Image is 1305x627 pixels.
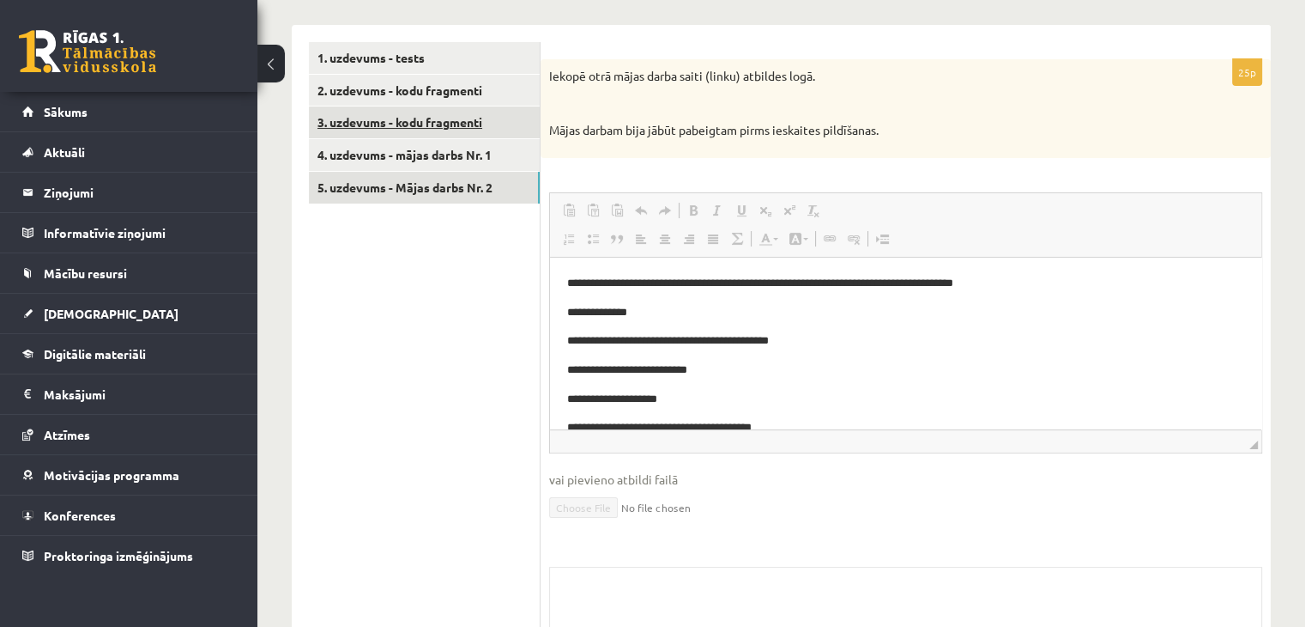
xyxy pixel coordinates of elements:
[309,42,540,74] a: 1. uzdevums - tests
[309,107,540,138] a: 3. uzdevums - kodu fragmenti
[22,415,236,454] a: Atzīmes
[22,213,236,253] a: Informatīvie ziņojumi
[605,199,629,222] a: Вставить из Word
[818,228,842,250] a: Вставить/Редактировать ссылку (Ctrl+K)
[22,455,236,495] a: Motivācijas programma
[44,144,85,160] span: Aktuāli
[44,265,127,281] span: Mācību resursi
[22,173,236,212] a: Ziņojumi
[19,30,156,73] a: Rīgas 1. Tālmācības vidusskola
[777,199,801,222] a: Надстрочный индекс
[44,374,236,414] legend: Maksājumi
[581,228,605,250] a: Вставить / удалить маркированный список
[1232,58,1262,86] p: 25p
[753,199,777,222] a: Подстрочный индекс
[549,471,1262,489] span: vai pievieno atbildi failā
[605,228,629,250] a: Цитата
[22,92,236,131] a: Sākums
[557,228,581,250] a: Вставить / удалить нумерованный список
[557,199,581,222] a: Вставить (Ctrl+V)
[701,228,725,250] a: По ширине
[783,228,813,250] a: Цвет фона
[44,306,178,321] span: [DEMOGRAPHIC_DATA]
[629,228,653,250] a: По левому краю
[22,334,236,374] a: Digitālie materiāli
[22,294,236,333] a: [DEMOGRAPHIC_DATA]
[44,508,116,523] span: Konferences
[309,172,540,204] a: 5. uzdevums - Mājas darbs Nr. 2
[801,199,825,222] a: Убрать форматирование
[44,427,90,442] span: Atzīmes
[44,548,193,563] span: Proktoringa izmēģinājums
[549,68,1176,85] p: Iekopē otrā mājas darba saiti (linku) atbildes logā.
[44,346,146,362] span: Digitālie materiāli
[753,228,783,250] a: Цвет текста
[44,104,88,119] span: Sākums
[22,496,236,535] a: Konferences
[22,536,236,575] a: Proktoringa izmēģinājums
[729,199,753,222] a: Подчеркнутый (Ctrl+U)
[309,75,540,107] a: 2. uzdevums - kodu fragmenti
[677,228,701,250] a: По правому краю
[842,228,866,250] a: Убрать ссылку
[22,132,236,172] a: Aktuāli
[870,228,894,250] a: Вставить разрыв страницы для печати
[309,139,540,171] a: 4. uzdevums - mājas darbs Nr. 1
[44,173,236,212] legend: Ziņojumi
[44,213,236,253] legend: Informatīvie ziņojumi
[549,122,1176,139] p: Mājas darbam bija jābūt pabeigtam pirms ieskaites pildīšanas.
[581,199,605,222] a: Вставить только текст (Ctrl+Shift+V)
[629,199,653,222] a: Отменить (Ctrl+Z)
[22,374,236,414] a: Maksājumi
[725,228,749,250] a: Математика
[705,199,729,222] a: Курсив (Ctrl+I)
[550,258,1261,429] iframe: Визуальный текстовый редактор, wiswyg-editor-user-answer-47433855034340
[653,199,677,222] a: Повторить (Ctrl+Y)
[44,467,179,483] span: Motivācijas programma
[22,253,236,293] a: Mācību resursi
[681,199,705,222] a: Полужирный (Ctrl+B)
[653,228,677,250] a: По центру
[1249,441,1258,449] span: Перетащите для изменения размера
